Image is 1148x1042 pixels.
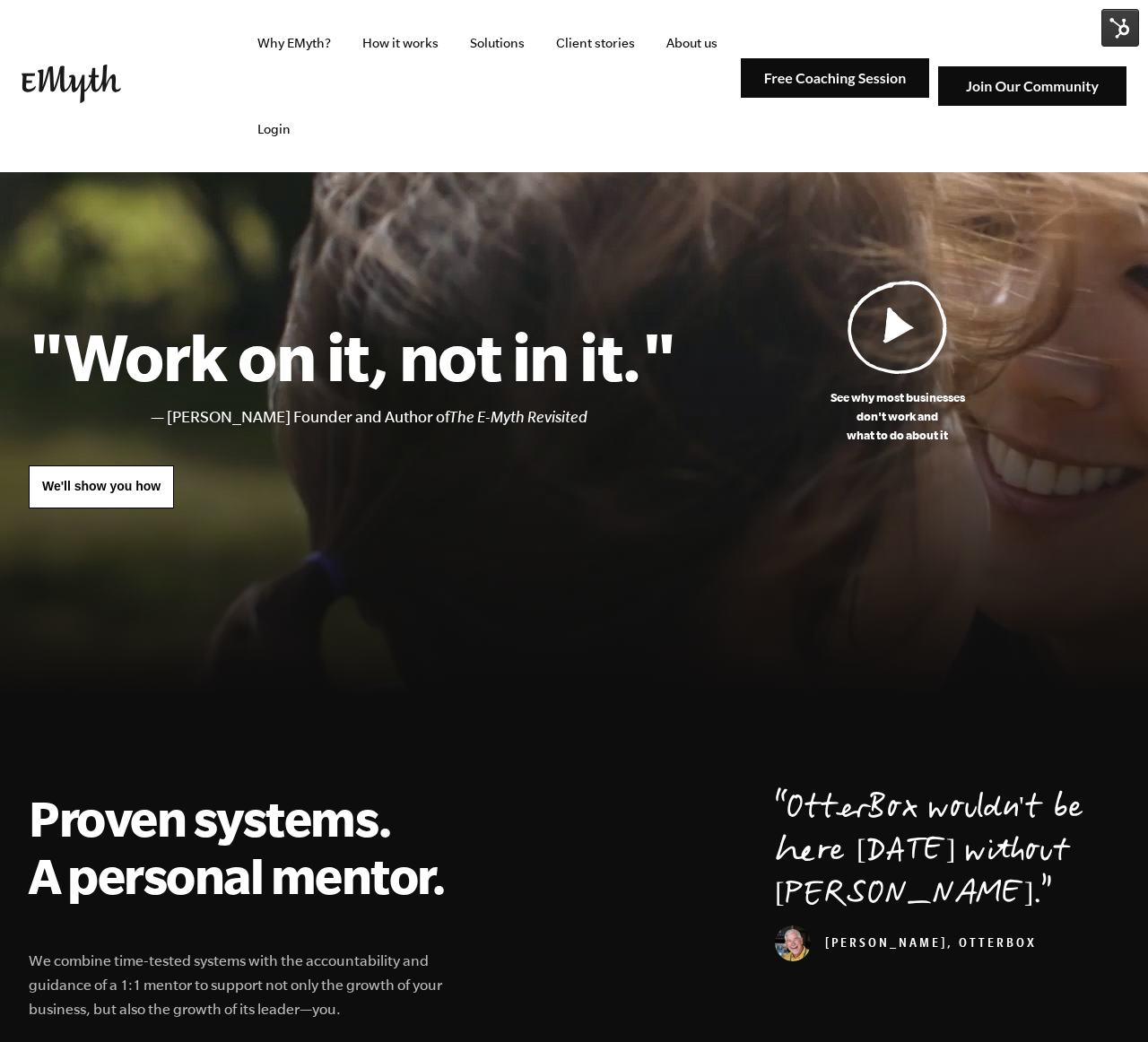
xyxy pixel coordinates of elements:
[243,86,305,172] a: Login
[167,404,675,430] li: [PERSON_NAME] Founder and Author of
[675,280,1119,445] a: See why most businessesdon't work andwhat to do about it
[848,280,948,374] img: Play Video
[775,925,811,961] img: Curt Richardson, OtterBox
[675,388,1119,445] p: See why most businesses don't work and what to do about it
[29,465,174,508] a: We'll show you how
[29,789,466,904] h2: Proven systems. A personal mentor.
[775,938,1037,952] cite: [PERSON_NAME], OtterBox
[42,479,161,493] span: We'll show you how
[22,65,121,103] img: EMyth
[449,408,587,426] i: The E-Myth Revisited
[29,317,675,395] h1: "Work on it, not in it."
[938,66,1126,107] img: Join Our Community
[1101,9,1139,47] img: HubSpot Tools Menu Toggle
[775,789,1119,918] p: OtterBox wouldn't be here [DATE] without [PERSON_NAME].
[29,949,466,1021] p: We combine time-tested systems with the accountability and guidance of a 1:1 mentor to support no...
[741,58,929,99] img: Free Coaching Session
[1058,956,1148,1042] iframe: Chat Widget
